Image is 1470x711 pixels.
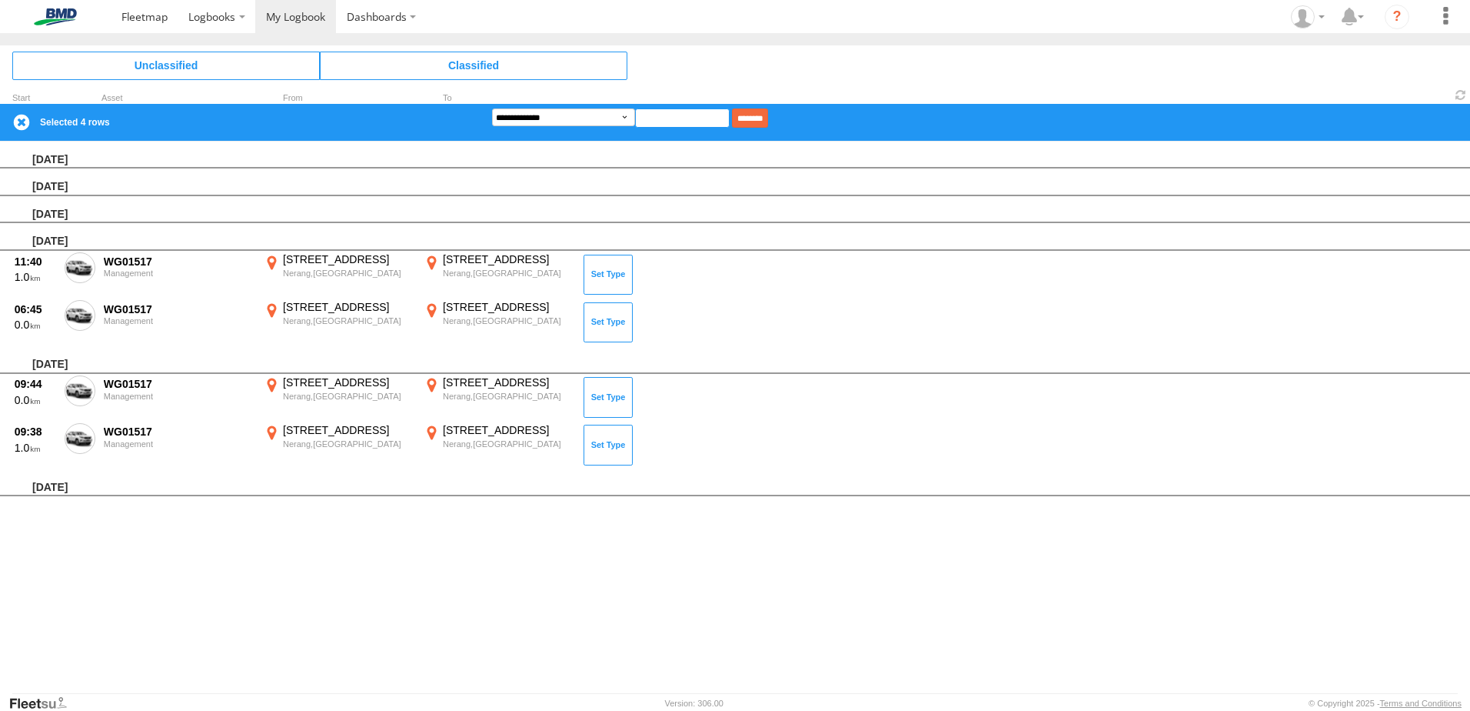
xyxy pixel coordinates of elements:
[15,318,56,332] div: 0.0
[320,52,627,79] span: Click to view Classified Trips
[421,252,575,297] label: Click to View Event Location
[104,302,253,316] div: WG01517
[15,255,56,269] div: 11:40
[12,52,320,79] span: Click to view Unclassified Trips
[104,439,253,449] div: Management
[104,269,253,278] div: Management
[283,252,413,266] div: [STREET_ADDRESS]
[421,95,575,102] div: To
[1285,5,1330,28] div: Keegan Neal
[15,8,95,25] img: bmd-logo.svg
[15,393,56,407] div: 0.0
[1452,88,1470,102] span: Refresh
[283,391,413,402] div: Nerang,[GEOGRAPHIC_DATA]
[443,391,573,402] div: Nerang,[GEOGRAPHIC_DATA]
[104,425,253,439] div: WG01517
[15,302,56,316] div: 06:45
[261,423,415,468] label: Click to View Event Location
[443,439,573,449] div: Nerang,[GEOGRAPHIC_DATA]
[584,425,633,465] button: Click to Set
[104,316,253,325] div: Management
[15,377,56,391] div: 09:44
[101,95,255,102] div: Asset
[443,300,573,314] div: [STREET_ADDRESS]
[283,439,413,449] div: Nerang,[GEOGRAPHIC_DATA]
[584,377,633,417] button: Click to Set
[421,423,575,468] label: Click to View Event Location
[15,425,56,439] div: 09:38
[104,255,253,269] div: WG01517
[1309,699,1462,708] div: © Copyright 2025 -
[283,268,413,279] div: Nerang,[GEOGRAPHIC_DATA]
[261,300,415,345] label: Click to View Event Location
[421,300,575,345] label: Click to View Event Location
[421,376,575,420] label: Click to View Event Location
[15,270,56,284] div: 1.0
[12,113,31,132] label: Clear Selection
[283,315,413,326] div: Nerang,[GEOGRAPHIC_DATA]
[443,252,573,266] div: [STREET_ADDRESS]
[261,252,415,297] label: Click to View Event Location
[104,377,253,391] div: WG01517
[283,423,413,437] div: [STREET_ADDRESS]
[443,315,573,326] div: Nerang,[GEOGRAPHIC_DATA]
[665,699,723,708] div: Version: 306.00
[104,392,253,401] div: Management
[15,441,56,455] div: 1.0
[283,300,413,314] div: [STREET_ADDRESS]
[1380,699,1462,708] a: Terms and Conditions
[12,95,58,102] div: Click to Sort
[1385,5,1409,29] i: ?
[584,302,633,342] button: Click to Set
[8,696,79,711] a: Visit our Website
[261,376,415,420] label: Click to View Event Location
[283,376,413,389] div: [STREET_ADDRESS]
[443,423,573,437] div: [STREET_ADDRESS]
[584,255,633,295] button: Click to Set
[261,95,415,102] div: From
[443,376,573,389] div: [STREET_ADDRESS]
[443,268,573,279] div: Nerang,[GEOGRAPHIC_DATA]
